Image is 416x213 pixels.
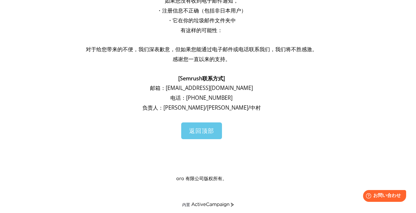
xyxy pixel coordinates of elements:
[181,27,223,34] font: 有这样的可能性：
[178,75,225,82] font: [Semrush联系方式]
[142,104,261,111] font: 负责人：[PERSON_NAME]/[PERSON_NAME]/中村
[86,46,317,53] font: 对于给您带来的不便，我们深表歉意，但如果您能通过电子邮件或电话联系我们，我们将不胜感激。
[167,17,236,24] font: ・它在你的垃圾邮件文件夹中
[157,7,246,14] font: ・注册信息不正确（包括非日本用户）
[166,84,253,92] font: [EMAIL_ADDRESS][DOMAIN_NAME]
[170,94,232,101] font: 电话：[PHONE_NUMBER]
[181,122,222,139] a: 返回顶部
[357,187,409,206] iframe: Help widget launcher
[182,202,190,207] font: 内置
[150,84,166,92] font: 邮箱：
[173,55,231,63] font: 感谢您一直以来的支持。
[176,175,227,181] font: oro 有限公司版权所有。
[189,127,214,135] font: 返回顶部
